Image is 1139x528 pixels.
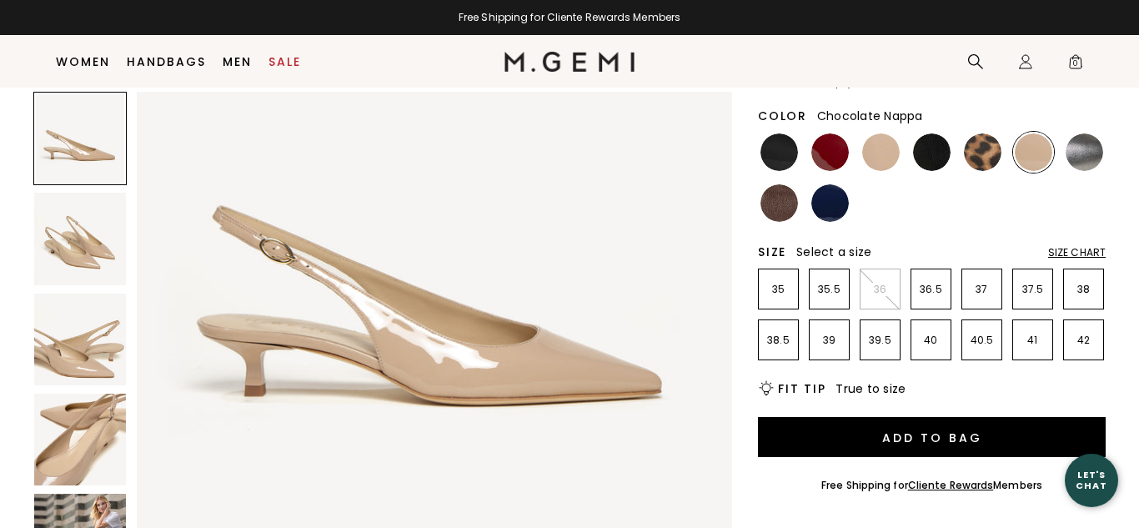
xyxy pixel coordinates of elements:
[962,283,1001,296] p: 37
[504,52,635,72] img: M.Gemi
[56,55,110,68] a: Women
[1048,246,1106,259] div: Size Chart
[821,479,1042,492] div: Free Shipping for Members
[758,109,807,123] h2: Color
[1065,470,1118,490] div: Let's Chat
[913,133,951,171] img: Black Nappa
[911,334,951,347] p: 40
[964,133,1001,171] img: Leopard Print
[861,283,900,296] p: 36
[835,380,906,397] span: True to size
[760,184,798,222] img: Chocolate Nappa
[1064,283,1103,296] p: 38
[1013,283,1052,296] p: 37.5
[1015,133,1052,171] img: Sand Patent
[778,382,825,395] h2: Fit Tip
[127,55,206,68] a: Handbags
[811,184,849,222] img: Navy Patent
[758,417,1106,457] button: Add to Bag
[796,244,871,260] span: Select a size
[34,294,126,385] img: The Lisinda
[911,283,951,296] p: 36.5
[34,193,126,284] img: The Lisinda
[1013,334,1052,347] p: 41
[862,133,900,171] img: Beige Nappa
[969,78,1021,88] a: Learn more
[811,133,849,171] img: Ruby Red Patent
[759,283,798,296] p: 35
[758,245,786,259] h2: Size
[1066,133,1103,171] img: Gunmetal Nappa
[1064,334,1103,347] p: 42
[1067,57,1084,73] span: 0
[817,108,923,124] span: Chocolate Nappa
[759,334,798,347] p: 38.5
[962,334,1001,347] p: 40.5
[810,334,849,347] p: 39
[34,394,126,485] img: The Lisinda
[223,55,252,68] a: Men
[861,334,900,347] p: 39.5
[268,55,301,68] a: Sale
[908,478,994,492] a: Cliente Rewards
[810,283,849,296] p: 35.5
[760,133,798,171] img: Black Patent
